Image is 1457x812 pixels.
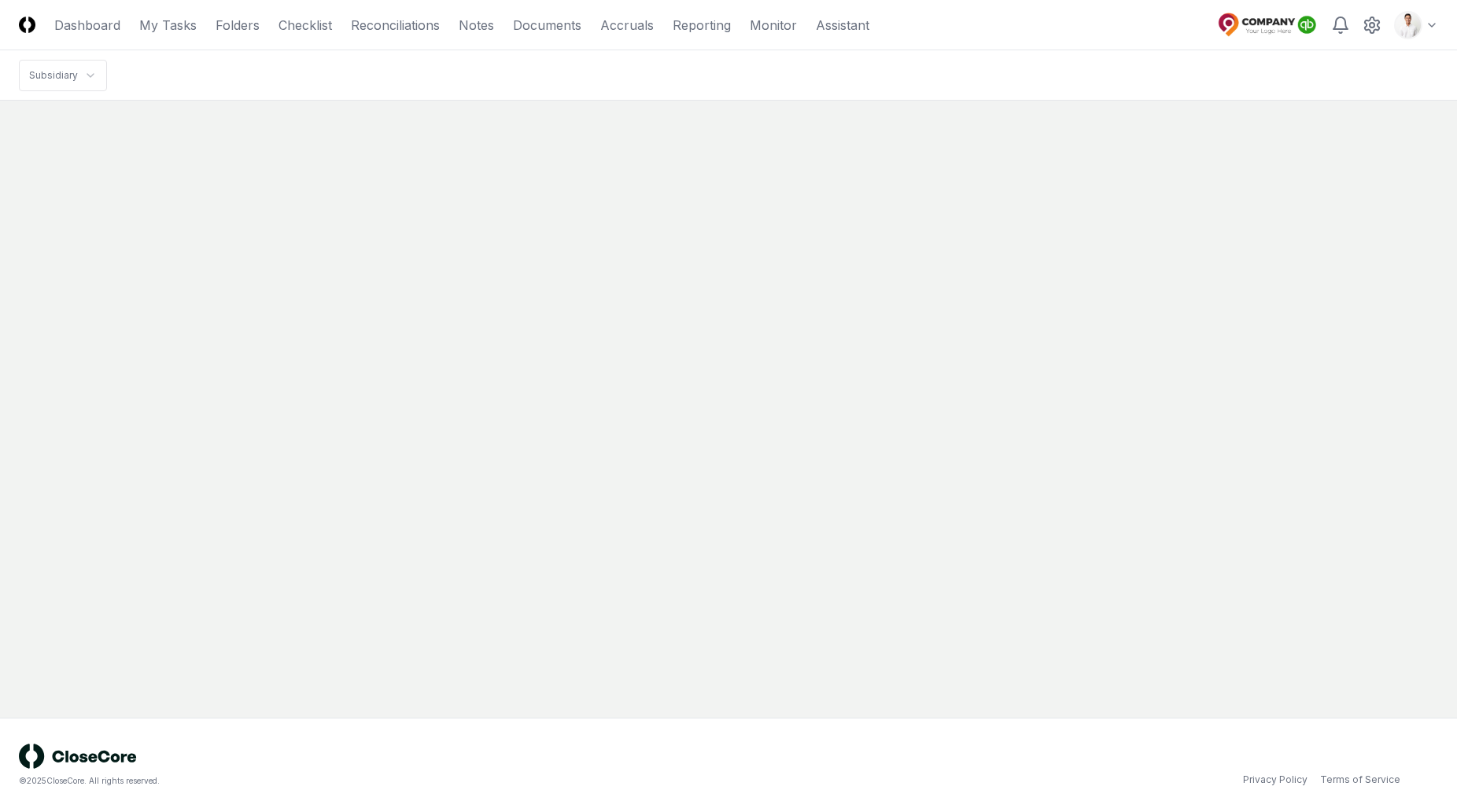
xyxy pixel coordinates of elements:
div: Subsidiary [29,68,78,83]
a: Assistant [816,16,869,35]
nav: breadcrumb [19,60,107,91]
img: Logo [19,17,35,33]
img: d09822cc-9b6d-4858-8d66-9570c114c672_b0bc35f1-fa8e-4ccc-bc23-b02c2d8c2b72.png [1396,13,1421,38]
a: My Tasks [139,16,197,35]
a: Folders [216,16,260,35]
div: © 2025 CloseCore. All rights reserved. [19,775,728,787]
img: CloseCore Demo logo [1217,13,1319,38]
a: Accruals [600,16,654,35]
a: Notes [459,16,494,35]
a: Reconciliations [351,16,440,35]
a: Checklist [278,16,332,35]
a: Privacy Policy [1243,773,1308,787]
img: logo [19,744,137,769]
a: Terms of Service [1320,773,1400,787]
a: Documents [513,16,581,35]
a: Dashboard [54,16,120,35]
a: Monitor [750,16,797,35]
a: Reporting [673,16,731,35]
